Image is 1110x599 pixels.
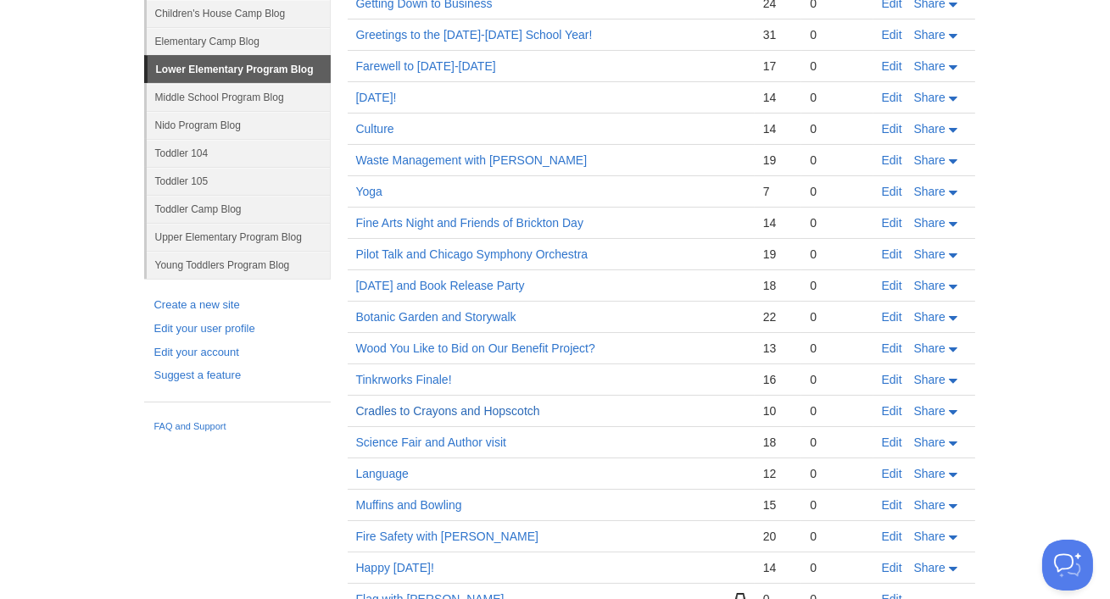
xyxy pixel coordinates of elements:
[356,530,539,543] a: Fire Safety with [PERSON_NAME]
[356,435,506,449] a: Science Fair and Author visit
[810,529,864,544] div: 0
[147,83,331,111] a: Middle School Program Blog
[914,153,945,167] span: Share
[356,59,496,73] a: Farewell to [DATE]-[DATE]
[914,404,945,418] span: Share
[763,27,793,42] div: 31
[763,58,793,74] div: 17
[810,403,864,419] div: 0
[154,297,321,314] a: Create a new site
[810,466,864,481] div: 0
[882,435,902,449] a: Edit
[763,215,793,230] div: 14
[914,373,945,386] span: Share
[154,367,321,385] a: Suggest a feature
[356,216,583,230] a: Fine Arts Night and Friends of Brickton Day
[882,467,902,480] a: Edit
[763,466,793,481] div: 12
[882,373,902,386] a: Edit
[356,561,434,574] a: Happy [DATE]!
[763,529,793,544] div: 20
[763,372,793,387] div: 16
[882,404,902,418] a: Edit
[356,122,394,136] a: Culture
[356,185,382,198] a: Yoga
[914,216,945,230] span: Share
[154,320,321,338] a: Edit your user profile
[356,91,397,104] a: [DATE]!
[914,185,945,198] span: Share
[810,121,864,136] div: 0
[882,279,902,292] a: Edit
[763,153,793,168] div: 19
[810,184,864,199] div: 0
[148,56,331,83] a: Lower Elementary Program Blog
[763,278,793,293] div: 18
[810,90,864,105] div: 0
[882,59,902,73] a: Edit
[356,341,595,355] a: Wood You Like to Bid on Our Benefit Project?
[882,341,902,355] a: Edit
[882,216,902,230] a: Edit
[882,247,902,261] a: Edit
[763,560,793,575] div: 14
[882,122,902,136] a: Edit
[914,341,945,355] span: Share
[810,215,864,230] div: 0
[914,91,945,104] span: Share
[882,498,902,512] a: Edit
[882,153,902,167] a: Edit
[763,121,793,136] div: 14
[356,373,452,386] a: Tinkrworks Finale!
[810,372,864,387] div: 0
[147,167,331,195] a: Toddler 105
[914,247,945,261] span: Share
[914,59,945,73] span: Share
[356,404,540,418] a: Cradles to Crayons and Hopscotch
[914,435,945,449] span: Share
[914,28,945,42] span: Share
[914,498,945,512] span: Share
[914,122,945,136] span: Share
[914,467,945,480] span: Share
[763,435,793,450] div: 18
[147,139,331,167] a: Toddler 104
[356,153,588,167] a: Waste Management with [PERSON_NAME]
[810,278,864,293] div: 0
[763,403,793,419] div: 10
[882,310,902,324] a: Edit
[763,309,793,324] div: 22
[882,28,902,42] a: Edit
[810,27,864,42] div: 0
[810,309,864,324] div: 0
[356,247,588,261] a: Pilot Talk and Chicago Symphony Orchestra
[147,111,331,139] a: Nido Program Blog
[810,560,864,575] div: 0
[810,497,864,513] div: 0
[763,184,793,199] div: 7
[154,419,321,435] a: FAQ and Support
[882,185,902,198] a: Edit
[147,251,331,279] a: Young Toddlers Program Blog
[763,497,793,513] div: 15
[356,467,409,480] a: Language
[914,561,945,574] span: Share
[763,247,793,262] div: 19
[356,279,525,292] a: [DATE] and Book Release Party
[882,530,902,543] a: Edit
[356,498,462,512] a: Muffins and Bowling
[763,90,793,105] div: 14
[1042,540,1093,591] iframe: Help Scout Beacon - Open
[356,28,593,42] a: Greetings to the [DATE]-[DATE] School Year!
[914,530,945,543] span: Share
[154,344,321,362] a: Edit your account
[147,27,331,55] a: Elementary Camp Blog
[147,223,331,251] a: Upper Elementary Program Blog
[882,561,902,574] a: Edit
[810,341,864,356] div: 0
[356,310,516,324] a: Botanic Garden and Storywalk
[810,435,864,450] div: 0
[914,310,945,324] span: Share
[914,279,945,292] span: Share
[810,58,864,74] div: 0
